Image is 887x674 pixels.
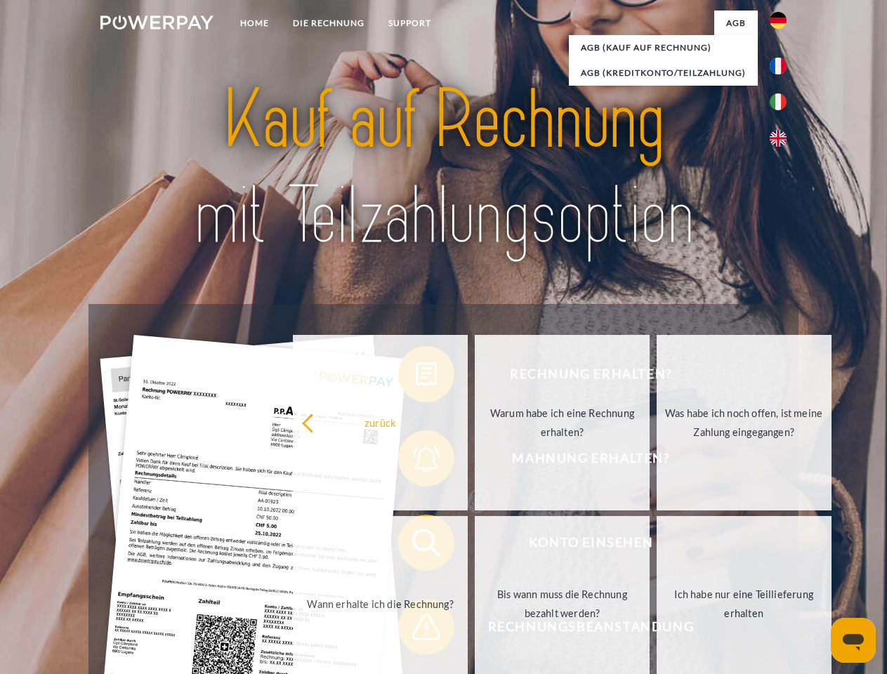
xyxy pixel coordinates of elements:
[831,618,876,663] iframe: Schaltfläche zum Öffnen des Messaging-Fensters
[665,404,823,442] div: Was habe ich noch offen, ist meine Zahlung eingegangen?
[770,12,787,29] img: de
[569,60,758,86] a: AGB (Kreditkonto/Teilzahlung)
[770,130,787,147] img: en
[714,11,758,36] a: agb
[483,404,641,442] div: Warum habe ich eine Rechnung erhalten?
[665,585,823,623] div: Ich habe nur eine Teillieferung erhalten
[134,67,753,269] img: title-powerpay_de.svg
[483,585,641,623] div: Bis wann muss die Rechnung bezahlt werden?
[770,93,787,110] img: it
[657,335,832,510] a: Was habe ich noch offen, ist meine Zahlung eingegangen?
[228,11,281,36] a: Home
[301,594,459,613] div: Wann erhalte ich die Rechnung?
[281,11,376,36] a: DIE RECHNUNG
[770,58,787,74] img: fr
[376,11,443,36] a: SUPPORT
[569,35,758,60] a: AGB (Kauf auf Rechnung)
[100,15,213,29] img: logo-powerpay-white.svg
[301,413,459,432] div: zurück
